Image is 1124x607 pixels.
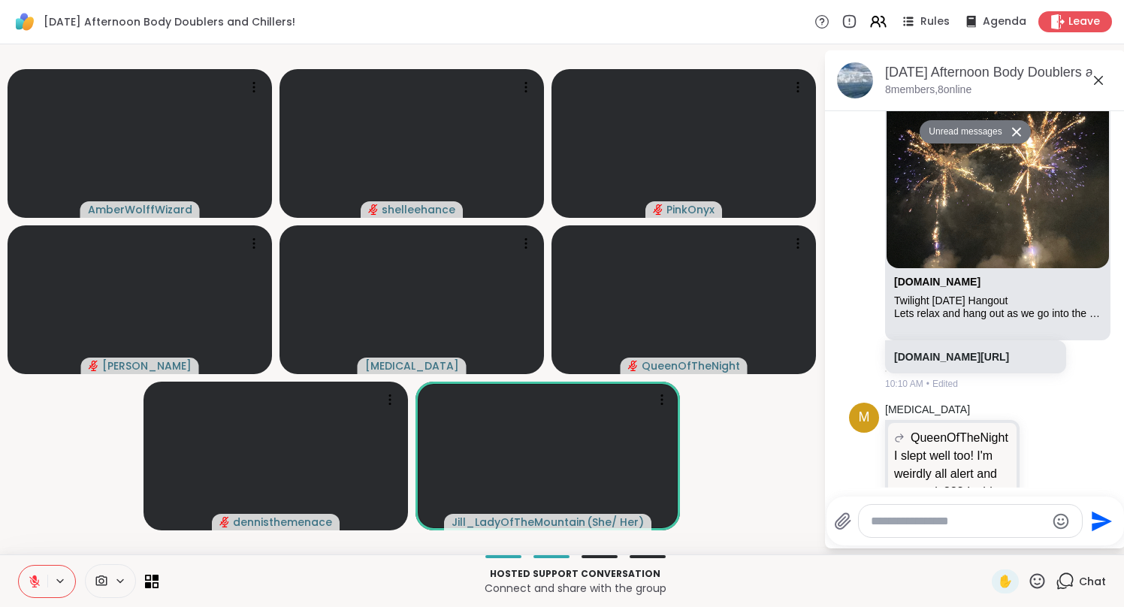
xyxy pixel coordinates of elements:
span: audio-muted [628,361,639,371]
span: [DATE] Afternoon Body Doublers and Chillers! [44,14,295,29]
div: Twilight [DATE] Hangout [894,294,1101,307]
span: shelleehance [382,202,455,217]
span: Jill_LadyOfTheMountain [452,515,585,530]
span: [MEDICAL_DATA] [365,358,459,373]
span: M [859,407,870,427]
span: 10:10 AM [885,377,923,391]
span: audio-muted [89,361,99,371]
div: [DATE] Afternoon Body Doublers and Chillers!, [DATE] [885,63,1113,82]
span: audio-muted [653,204,663,215]
span: [PERSON_NAME] [102,358,192,373]
span: QueenOfTheNight [642,358,740,373]
span: ( She/ Her ) [587,515,644,530]
textarea: Type your message [871,514,1046,529]
img: Thursday Afternoon Body Doublers and Chillers!, Sep 11 [837,62,873,98]
div: Lets relax and hang out as we go into the twilight [DATE] night! [894,307,1101,320]
button: Emoji picker [1052,512,1070,530]
button: Unread messages [920,120,1006,144]
p: I slept well too! I'm weirdly all alert and energetic??? Is this what well rested people feel like? [894,447,1011,501]
span: ✋ [998,572,1013,590]
span: • [926,377,929,391]
button: Send [1083,504,1116,538]
p: Connect and share with the group [168,581,983,596]
span: PinkOnyx [666,202,715,217]
span: Edited [932,377,958,391]
a: [DOMAIN_NAME][URL] [894,351,1009,363]
span: Leave [1068,14,1100,29]
p: 8 members, 8 online [885,83,971,98]
span: Agenda [983,14,1026,29]
img: ShareWell Logomark [12,9,38,35]
span: dennisthemenace [233,515,332,530]
span: Chat [1079,574,1106,589]
span: AmberWolffWizard [88,202,192,217]
span: Rules [920,14,950,29]
img: Twilight Thursday Hangout [887,81,1109,268]
a: [MEDICAL_DATA] [885,403,970,418]
a: Attachment [894,276,980,288]
span: QueenOfTheNight [911,429,1008,447]
span: audio-muted [368,204,379,215]
span: audio-muted [219,517,230,527]
p: Hosted support conversation [168,567,983,581]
